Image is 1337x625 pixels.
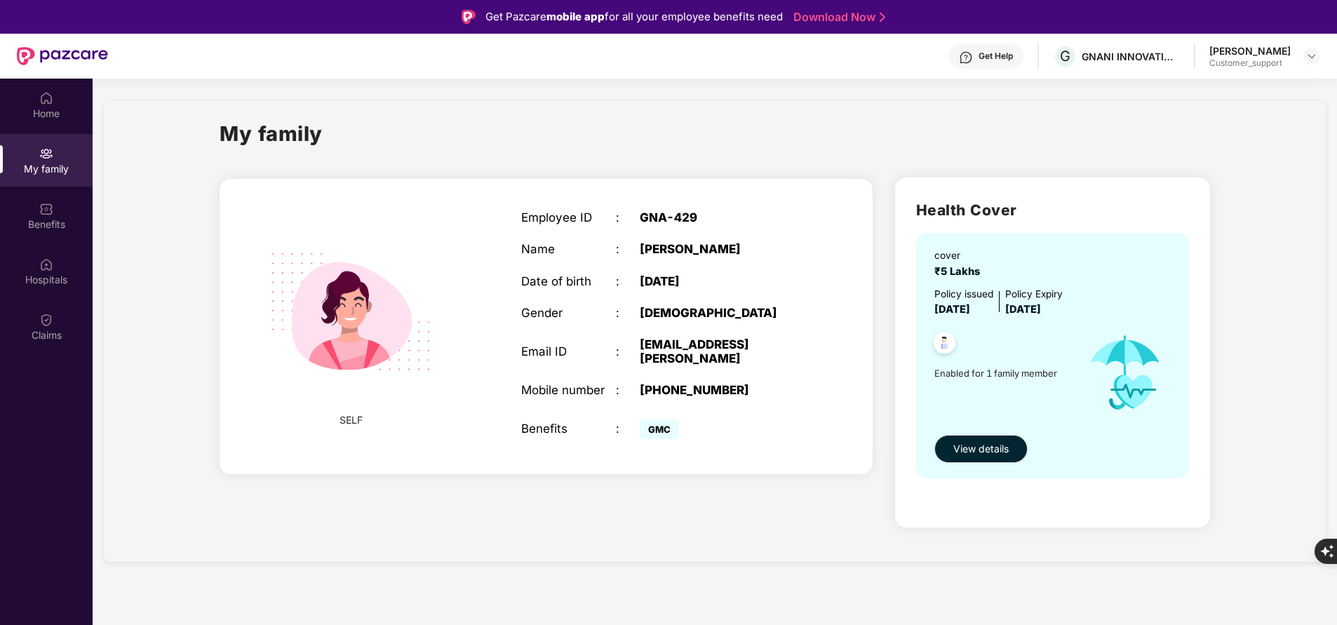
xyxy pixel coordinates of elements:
div: : [616,344,640,358]
div: [PERSON_NAME] [640,242,805,256]
span: SELF [340,412,363,428]
div: Get Pazcare for all your employee benefits need [485,8,783,25]
span: [DATE] [934,303,970,316]
span: Enabled for 1 family member [934,366,1074,380]
img: svg+xml;base64,PHN2ZyBpZD0iQ2xhaW0iIHhtbG5zPSJodHRwOi8vd3d3LnczLm9yZy8yMDAwL3N2ZyIgd2lkdGg9IjIwIi... [39,313,53,327]
a: Download Now [793,10,881,25]
div: Policy issued [934,287,993,302]
div: cover [934,248,986,263]
img: Stroke [880,10,885,25]
img: New Pazcare Logo [17,47,108,65]
img: svg+xml;base64,PHN2ZyBpZD0iRHJvcGRvd24tMzJ4MzIiIHhtbG5zPSJodHRwOi8vd3d3LnczLm9yZy8yMDAwL3N2ZyIgd2... [1306,51,1317,62]
div: : [616,210,640,224]
strong: mobile app [546,10,605,23]
div: : [616,422,640,436]
div: [PERSON_NAME] [1209,44,1291,58]
img: svg+xml;base64,PHN2ZyBpZD0iSG9zcGl0YWxzIiB4bWxucz0iaHR0cDovL3d3dy53My5vcmcvMjAwMC9zdmciIHdpZHRoPS... [39,257,53,271]
img: svg+xml;base64,PHN2ZyBpZD0iSGVscC0zMngzMiIgeG1sbnM9Imh0dHA6Ly93d3cudzMub3JnLzIwMDAvc3ZnIiB3aWR0aD... [959,51,973,65]
div: [DEMOGRAPHIC_DATA] [640,306,805,320]
div: Mobile number [521,383,616,397]
div: Email ID [521,344,616,358]
div: [PHONE_NUMBER] [640,383,805,397]
div: GNANI INNOVATIONS PRIVATE LIMITED [1082,50,1180,63]
div: Employee ID [521,210,616,224]
img: svg+xml;base64,PHN2ZyB4bWxucz0iaHR0cDovL3d3dy53My5vcmcvMjAwMC9zdmciIHdpZHRoPSI0OC45NDMiIGhlaWdodD... [927,328,962,362]
div: Gender [521,306,616,320]
div: GNA-429 [640,210,805,224]
div: : [616,274,640,288]
img: svg+xml;base64,PHN2ZyB4bWxucz0iaHR0cDovL3d3dy53My5vcmcvMjAwMC9zdmciIHdpZHRoPSIyMjQiIGhlaWdodD0iMT... [250,211,451,412]
div: Customer_support [1209,58,1291,69]
div: Benefits [521,422,616,436]
img: icon [1074,318,1176,427]
div: : [616,242,640,256]
span: GMC [640,419,679,439]
span: [DATE] [1005,303,1041,316]
img: svg+xml;base64,PHN2ZyBpZD0iQmVuZWZpdHMiIHhtbG5zPSJodHRwOi8vd3d3LnczLm9yZy8yMDAwL3N2ZyIgd2lkdGg9Ij... [39,202,53,216]
span: G [1060,48,1070,65]
div: Name [521,242,616,256]
div: : [616,383,640,397]
div: Policy Expiry [1005,287,1063,302]
h1: My family [220,118,323,149]
div: [EMAIL_ADDRESS][PERSON_NAME] [640,337,805,365]
div: Date of birth [521,274,616,288]
div: [DATE] [640,274,805,288]
div: : [616,306,640,320]
img: svg+xml;base64,PHN2ZyBpZD0iSG9tZSIgeG1sbnM9Imh0dHA6Ly93d3cudzMub3JnLzIwMDAvc3ZnIiB3aWR0aD0iMjAiIG... [39,91,53,105]
span: ₹5 Lakhs [934,265,986,278]
img: svg+xml;base64,PHN2ZyB3aWR0aD0iMjAiIGhlaWdodD0iMjAiIHZpZXdCb3g9IjAgMCAyMCAyMCIgZmlsbD0ibm9uZSIgeG... [39,147,53,161]
img: Logo [462,10,476,24]
button: View details [934,435,1028,463]
h2: Health Cover [916,199,1189,222]
span: View details [953,441,1009,457]
div: Get Help [979,51,1013,62]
